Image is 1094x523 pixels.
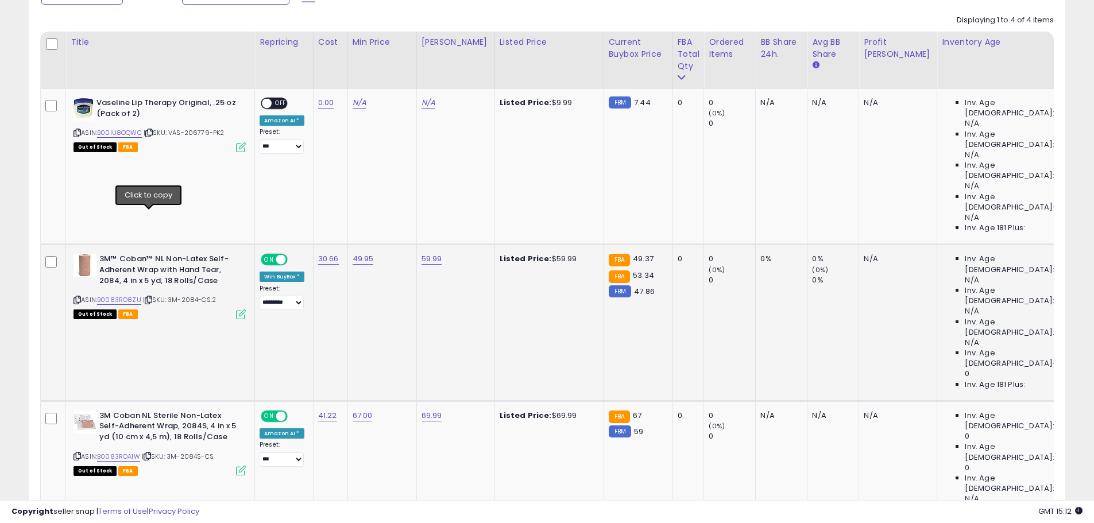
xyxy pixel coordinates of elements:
div: Preset: [260,441,304,467]
small: (0%) [812,265,828,274]
span: FBA [118,142,138,152]
span: 0 [965,463,969,473]
span: Inv. Age [DEMOGRAPHIC_DATA]: [965,473,1070,494]
span: | SKU: 3M-2084-CS.2 [143,295,216,304]
div: Amazon AI * [260,428,304,439]
span: OFF [286,255,304,265]
span: FBA [118,309,138,319]
small: FBA [609,254,630,266]
div: Inventory Age [942,36,1074,48]
span: Inv. Age [DEMOGRAPHIC_DATA]-180: [965,192,1070,212]
span: 0 [965,431,969,441]
div: 0% [760,254,798,264]
b: Listed Price: [500,410,552,421]
a: Terms of Use [98,506,147,517]
div: Title [71,36,250,48]
div: 0 [709,118,755,129]
small: FBA [609,270,630,283]
small: FBA [609,410,630,423]
span: Inv. Age 181 Plus: [965,223,1025,233]
div: Preset: [260,285,304,311]
span: Inv. Age [DEMOGRAPHIC_DATA]: [965,98,1070,118]
a: B00IU8OQWC [97,128,142,138]
span: 0 [965,369,969,379]
div: 0 [709,98,755,108]
a: B0083RO8ZU [97,295,141,305]
span: ON [262,255,276,265]
span: Inv. Age [DEMOGRAPHIC_DATA]-180: [965,348,1070,369]
span: Inv. Age [DEMOGRAPHIC_DATA]: [965,410,1070,431]
span: | SKU: VAS-206779-PK2 [144,128,225,137]
a: 67.00 [353,410,373,421]
div: Win BuyBox * [260,272,304,282]
a: 69.99 [422,410,442,421]
small: FBM [609,285,631,297]
span: N/A [965,118,979,129]
span: All listings that are currently out of stock and unavailable for purchase on Amazon [74,309,117,319]
div: N/A [812,98,850,108]
div: FBA Total Qty [678,36,699,72]
div: N/A [812,410,850,421]
div: N/A [864,98,928,108]
div: Ordered Items [709,36,751,60]
img: 41MhlKP7i2L._SL40_.jpg [74,98,94,121]
span: Inv. Age [DEMOGRAPHIC_DATA]: [965,254,1070,274]
span: 47.86 [634,286,655,297]
span: Inv. Age [DEMOGRAPHIC_DATA]: [965,160,1070,181]
small: FBM [609,425,631,437]
span: OFF [272,99,290,109]
small: (0%) [709,109,725,118]
div: 0 [709,410,755,421]
small: (0%) [709,265,725,274]
span: Inv. Age 181 Plus: [965,379,1025,390]
b: Listed Price: [500,97,552,108]
span: ON [262,411,276,421]
small: Avg BB Share. [812,60,819,71]
div: Repricing [260,36,308,48]
span: Inv. Age [DEMOGRAPHIC_DATA]: [965,317,1070,338]
span: N/A [965,150,979,160]
img: 41Okh5ZKicS._SL40_.jpg [74,410,96,433]
div: Listed Price [500,36,599,48]
a: 59.99 [422,253,442,265]
div: Min Price [353,36,412,48]
div: Preset: [260,128,304,154]
div: N/A [760,410,798,421]
b: 3M Coban NL Sterile Non-Latex Self-Adherent Wrap, 2084S, 4 in x 5 yd (10 cm x 4,5 m), 18 Rolls/Case [99,410,239,445]
span: 49.37 [633,253,654,264]
div: 0 [678,410,695,421]
span: N/A [965,275,979,285]
div: Profit [PERSON_NAME] [864,36,932,60]
div: Cost [318,36,343,48]
span: Inv. Age [DEMOGRAPHIC_DATA]: [965,441,1070,462]
div: $9.99 [500,98,595,108]
div: Amazon AI * [260,115,304,126]
span: All listings that are currently out of stock and unavailable for purchase on Amazon [74,466,117,476]
a: Privacy Policy [149,506,199,517]
div: Displaying 1 to 4 of 4 items [957,15,1054,26]
b: Listed Price: [500,253,552,264]
div: seller snap | | [11,506,199,517]
small: (0%) [709,421,725,431]
div: $59.99 [500,254,595,264]
span: 7.44 [634,97,651,108]
div: Current Buybox Price [609,36,668,60]
span: OFF [286,411,304,421]
a: 0.00 [318,97,334,109]
span: 67 [633,410,641,421]
span: FBA [118,466,138,476]
div: 0 [709,431,755,441]
b: Vaseline Lip Therapy Original, .25 oz (Pack of 2) [96,98,236,122]
a: 49.95 [353,253,374,265]
div: N/A [864,254,928,264]
div: $69.99 [500,410,595,421]
span: 53.34 [633,270,654,281]
span: Inv. Age [DEMOGRAPHIC_DATA]: [965,285,1070,306]
span: 2025-09-9 15:12 GMT [1038,506,1083,517]
strong: Copyright [11,506,53,517]
div: 0 [709,254,755,264]
div: ASIN: [74,98,246,151]
div: N/A [760,98,798,108]
span: N/A [965,494,979,504]
div: [PERSON_NAME] [422,36,490,48]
